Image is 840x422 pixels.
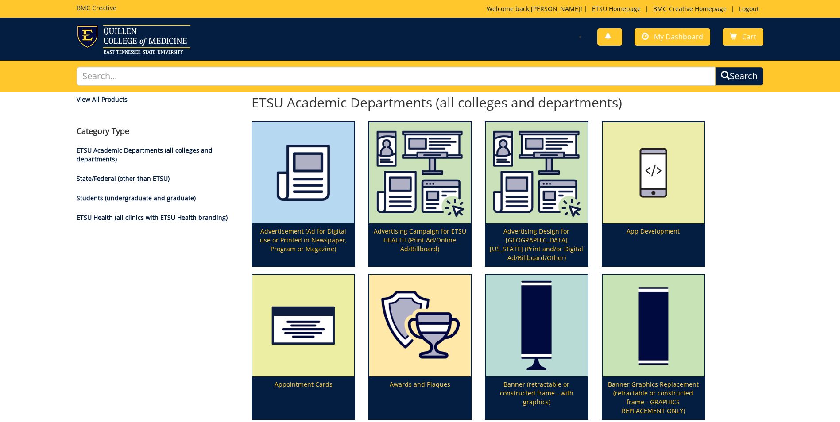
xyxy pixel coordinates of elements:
img: etsu%20health%20marketing%20campaign%20image-6075f5506d2aa2.29536275.png [486,122,587,223]
img: appointment%20cards-6556843a9f7d00.21763534.png [252,275,354,376]
h4: Category Type [77,127,238,136]
img: etsu%20health%20marketing%20campaign%20image-6075f5506d2aa2.29536275.png [369,122,471,223]
a: Advertising Campaign for ETSU HEALTH (Print Ad/Online Ad/Billboard) [369,122,471,266]
a: ETSU Academic Departments (all colleges and departments) [77,146,213,163]
a: Students (undergraduate and graduate) [77,194,196,202]
p: Appointment Cards [252,376,354,419]
span: My Dashboard [654,32,703,42]
a: BMC Creative Homepage [649,4,731,13]
input: Search... [77,67,716,86]
a: Cart [723,28,763,46]
p: Welcome back, ! | | | [487,4,763,13]
span: Cart [742,32,756,42]
a: Banner Graphics Replacement (retractable or constructed frame - GRAPHICS REPLACEMENT ONLY) [603,275,704,418]
p: Advertising Design for [GEOGRAPHIC_DATA][US_STATE] (Print and/or Digital Ad/Billboard/Other) [486,223,587,266]
a: Banner (retractable or constructed frame - with graphics) [486,275,587,418]
a: Appointment Cards [252,275,354,418]
img: app%20development%20icon-655684178ce609.47323231.png [603,122,704,223]
p: App Development [603,223,704,266]
img: ETSU logo [77,25,190,54]
img: retractable-banner-59492b401f5aa8.64163094.png [486,275,587,376]
a: Awards and Plaques [369,275,471,418]
a: Advertisement (Ad for Digital use or Printed in Newspaper, Program or Magazine) [252,122,354,266]
a: App Development [603,122,704,266]
p: Awards and Plaques [369,376,471,419]
a: ETSU Homepage [588,4,645,13]
a: State/Federal (other than ETSU) [77,174,170,183]
h2: ETSU Academic Departments (all colleges and departments) [252,95,705,110]
button: Search [715,67,763,86]
h5: BMC Creative [77,4,116,11]
a: Logout [735,4,763,13]
p: Advertising Campaign for ETSU HEALTH (Print Ad/Online Ad/Billboard) [369,223,471,266]
img: graphics-only-banner-5949222f1cdc31.93524894.png [603,275,704,376]
a: [PERSON_NAME] [531,4,581,13]
a: View All Products [77,95,238,104]
a: My Dashboard [635,28,710,46]
p: Advertisement (Ad for Digital use or Printed in Newspaper, Program or Magazine) [252,223,354,266]
img: printmedia-5fff40aebc8a36.86223841.png [252,122,354,223]
img: plaques-5a7339fccbae09.63825868.png [369,275,471,376]
p: Banner (retractable or constructed frame - with graphics) [486,376,587,419]
a: Advertising Design for [GEOGRAPHIC_DATA][US_STATE] (Print and/or Digital Ad/Billboard/Other) [486,122,587,266]
a: ETSU Health (all clinics with ETSU Health branding) [77,213,228,222]
p: Banner Graphics Replacement (retractable or constructed frame - GRAPHICS REPLACEMENT ONLY) [603,376,704,419]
